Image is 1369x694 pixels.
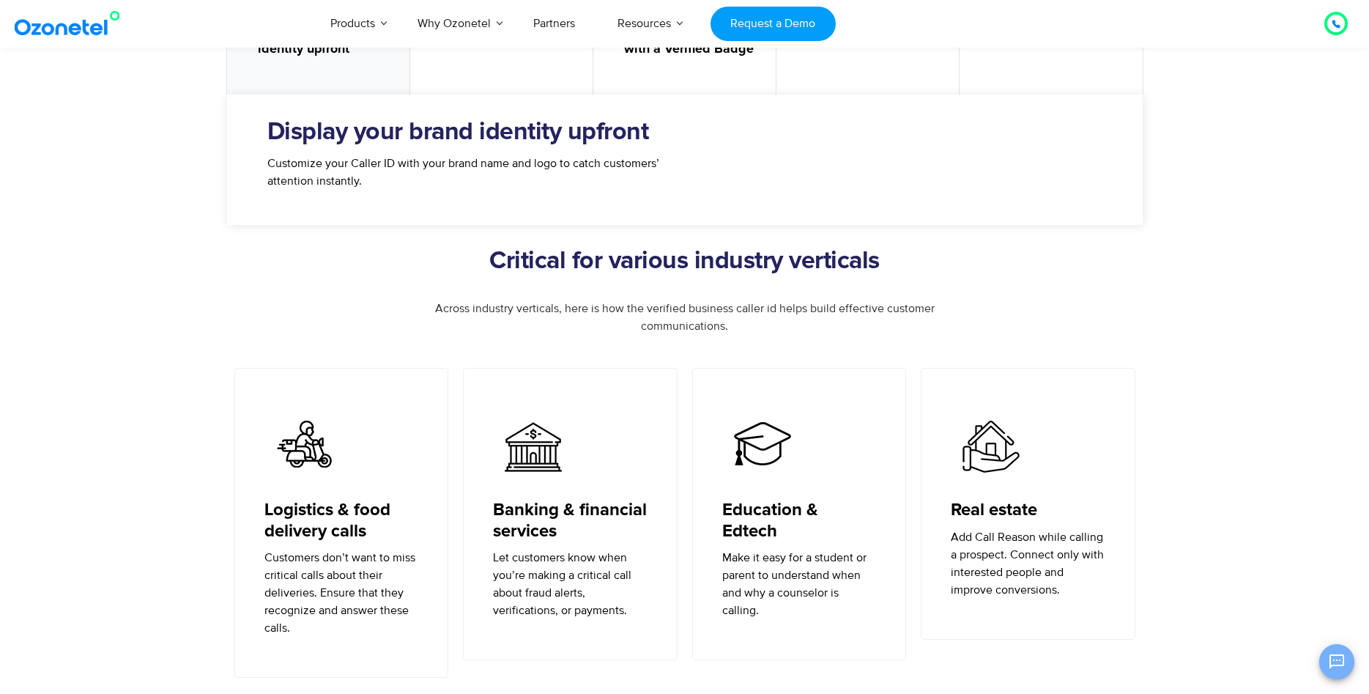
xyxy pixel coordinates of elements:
p: Add Call Reason while calling a prospect. Connect only with interested people and improve convers... [951,528,1105,599]
h5: Education & Edtech [722,500,877,542]
a: Request a Demo [711,7,836,41]
h5: Logistics & food delivery calls [264,500,419,542]
h2: Critical for various industry verticals [234,247,1135,276]
p: Customers don’t want to miss critical calls about their deliveries. Ensure that they recognize an... [264,549,419,637]
span: Customize your Caller ID with your brand name and logo to catch customers’ attention instantly. [267,156,659,188]
h5: Real estate [951,500,1105,521]
h2: Display your brand identity upfront [267,118,685,147]
button: Open chat [1319,644,1354,679]
span: Across industry verticals, here is how the verified business caller id helps build effective cust... [435,301,935,333]
p: Let customers know when you’re making a critical call about fraud alerts, verifications, or payme... [493,549,648,619]
h5: Banking & financial services [493,500,648,542]
p: Make it easy for a student or parent to understand when and why a counselor is calling. [722,549,877,619]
